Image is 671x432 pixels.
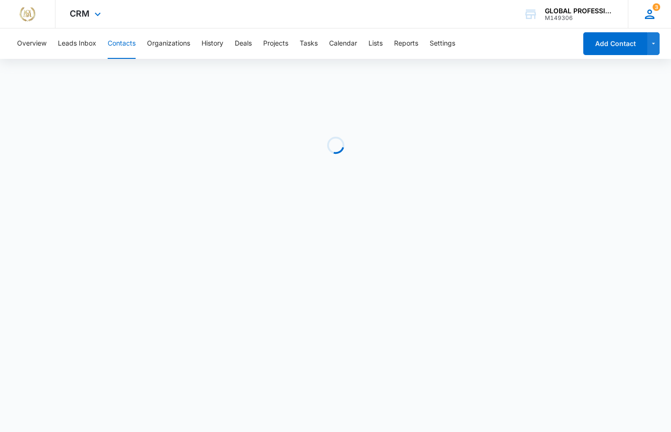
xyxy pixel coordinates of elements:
[70,9,90,19] span: CRM
[329,28,357,59] button: Calendar
[202,28,223,59] button: History
[17,28,46,59] button: Overview
[653,3,660,11] span: 3
[394,28,418,59] button: Reports
[368,28,383,59] button: Lists
[653,3,660,11] div: notifications count
[19,6,36,23] img: Manuel Sierra Does Marketing
[58,28,96,59] button: Leads Inbox
[545,15,614,21] div: account id
[545,7,614,15] div: account name
[263,28,288,59] button: Projects
[108,28,136,59] button: Contacts
[147,28,190,59] button: Organizations
[235,28,252,59] button: Deals
[300,28,318,59] button: Tasks
[583,32,647,55] button: Add Contact
[430,28,455,59] button: Settings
